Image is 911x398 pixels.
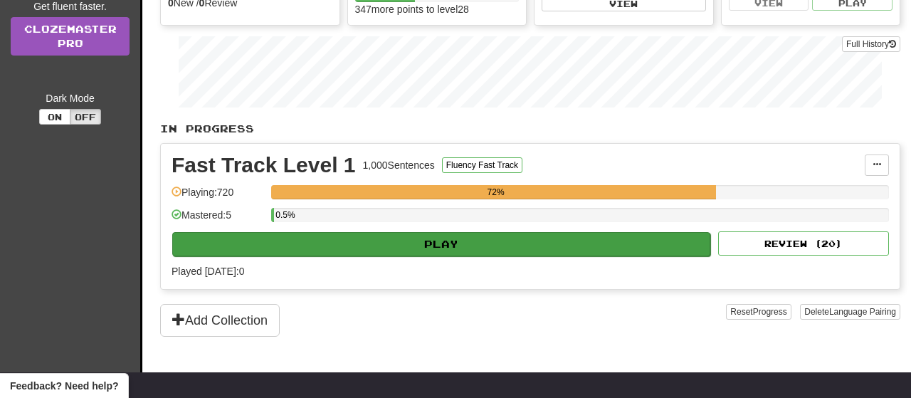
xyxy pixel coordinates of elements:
div: Fast Track Level 1 [172,155,356,176]
button: Fluency Fast Track [442,157,522,173]
div: 72% [275,185,716,199]
button: Add Collection [160,304,280,337]
p: In Progress [160,122,900,136]
button: Off [70,109,101,125]
a: ClozemasterPro [11,17,130,56]
button: DeleteLanguage Pairing [800,304,900,320]
div: Mastered: 5 [172,208,264,231]
div: Dark Mode [11,91,130,105]
span: Played [DATE]: 0 [172,266,244,277]
button: Play [172,232,710,256]
span: Open feedback widget [10,379,118,393]
div: 1,000 Sentences [363,158,435,172]
button: Review (20) [718,231,889,256]
span: Language Pairing [829,307,896,317]
span: Progress [753,307,787,317]
div: 347 more points to level 28 [355,2,520,16]
button: On [39,109,70,125]
div: Playing: 720 [172,185,264,209]
button: ResetProgress [726,304,791,320]
button: Full History [842,36,900,52]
